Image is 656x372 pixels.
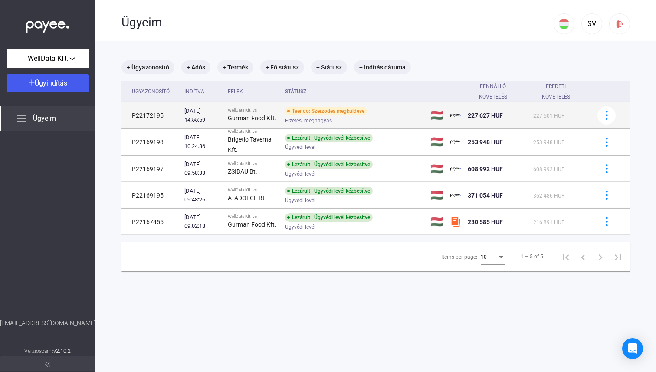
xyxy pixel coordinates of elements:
[468,192,503,199] span: 371 054 HUF
[285,142,315,152] span: Ügyvédi levél
[468,81,526,102] div: Fennálló követelés
[533,219,564,225] span: 216 891 HUF
[35,79,67,87] span: Ügyindítás
[597,160,616,178] button: more-blue
[521,251,543,262] div: 1 – 5 of 5
[468,112,503,119] span: 227 627 HUF
[228,136,272,153] strong: Brigetio Taverna Kft.
[597,133,616,151] button: more-blue
[468,81,518,102] div: Fennálló követelés
[557,248,574,265] button: First page
[184,86,221,97] div: Indítva
[450,217,461,227] img: szamlazzhu-mini
[228,188,278,193] div: WellData Kft. vs
[533,113,564,119] span: 227 501 HUF
[311,60,347,74] mat-chip: + Státusz
[121,102,181,128] td: P22172195
[260,60,304,74] mat-chip: + Fő státusz
[481,254,487,260] span: 10
[228,194,265,201] strong: ATADOLCE Bt
[450,137,461,147] img: payee-logo
[427,102,447,128] td: 🇭🇺
[427,129,447,155] td: 🇭🇺
[228,161,278,166] div: WellData Kft. vs
[354,60,411,74] mat-chip: + Indítás dátuma
[132,86,177,97] div: Ügyazonosító
[26,16,69,34] img: white-payee-white-dot.svg
[121,209,181,235] td: P22167455
[441,252,477,262] div: Items per page:
[468,165,503,172] span: 608 992 HUF
[228,115,276,122] strong: Gurman Food Kft.
[228,86,243,97] div: Felek
[427,156,447,182] td: 🇭🇺
[181,60,210,74] mat-chip: + Adós
[533,139,564,145] span: 253 948 HUF
[602,217,611,226] img: more-blue
[45,362,50,367] img: arrow-double-left-grey.svg
[602,191,611,200] img: more-blue
[559,19,569,29] img: HU
[285,169,315,179] span: Ügyvédi levél
[29,79,35,86] img: plus-white.svg
[481,251,505,262] mat-select: Items per page:
[28,53,68,64] span: WellData Kft.
[533,166,564,172] span: 608 992 HUF
[184,133,221,151] div: [DATE] 10:24:36
[597,106,616,125] button: more-blue
[228,129,278,134] div: WellData Kft. vs
[533,193,564,199] span: 362 486 HUF
[602,138,611,147] img: more-blue
[285,187,373,195] div: Lezárult | Ügyvédi levél kézbesítve
[282,81,427,102] th: Státusz
[554,13,574,34] button: HU
[602,164,611,173] img: more-blue
[184,86,204,97] div: Indítva
[121,15,554,30] div: Ügyeim
[228,221,276,228] strong: Gurman Food Kft.
[597,186,616,204] button: more-blue
[468,218,503,225] span: 230 585 HUF
[622,338,643,359] div: Open Intercom Messenger
[581,13,602,34] button: SV
[609,248,626,265] button: Last page
[584,19,599,29] div: SV
[228,168,257,175] strong: ZSIBAU Bt.
[427,182,447,208] td: 🇭🇺
[184,187,221,204] div: [DATE] 09:48:26
[285,213,373,222] div: Lezárult | Ügyvédi levél kézbesítve
[574,248,592,265] button: Previous page
[16,113,26,124] img: list.svg
[184,160,221,178] div: [DATE] 09:58:33
[533,81,579,102] div: Eredeti követelés
[602,111,611,120] img: more-blue
[285,222,315,232] span: Ügyvédi levél
[285,195,315,206] span: Ügyvédi levél
[184,213,221,230] div: [DATE] 09:02:18
[228,108,278,113] div: WellData Kft. vs
[228,214,278,219] div: WellData Kft. vs
[33,113,56,124] span: Ügyeim
[285,160,373,169] div: Lezárult | Ügyvédi levél kézbesítve
[450,190,461,201] img: payee-logo
[615,20,624,29] img: logout-red
[184,107,221,124] div: [DATE] 14:55:59
[7,49,89,68] button: WellData Kft.
[592,248,609,265] button: Next page
[217,60,253,74] mat-chip: + Termék
[7,74,89,92] button: Ügyindítás
[450,110,461,121] img: payee-logo
[121,182,181,208] td: P22169195
[533,81,587,102] div: Eredeti követelés
[121,156,181,182] td: P22169197
[468,138,503,145] span: 253 948 HUF
[53,348,71,354] strong: v2.10.2
[121,60,174,74] mat-chip: + Ügyazonosító
[609,13,630,34] button: logout-red
[597,213,616,231] button: more-blue
[427,209,447,235] td: 🇭🇺
[285,115,332,126] span: Fizetési meghagyás
[285,107,367,115] div: Teendő: Szerződés megküldése
[121,129,181,155] td: P22169198
[285,134,373,142] div: Lezárult | Ügyvédi levél kézbesítve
